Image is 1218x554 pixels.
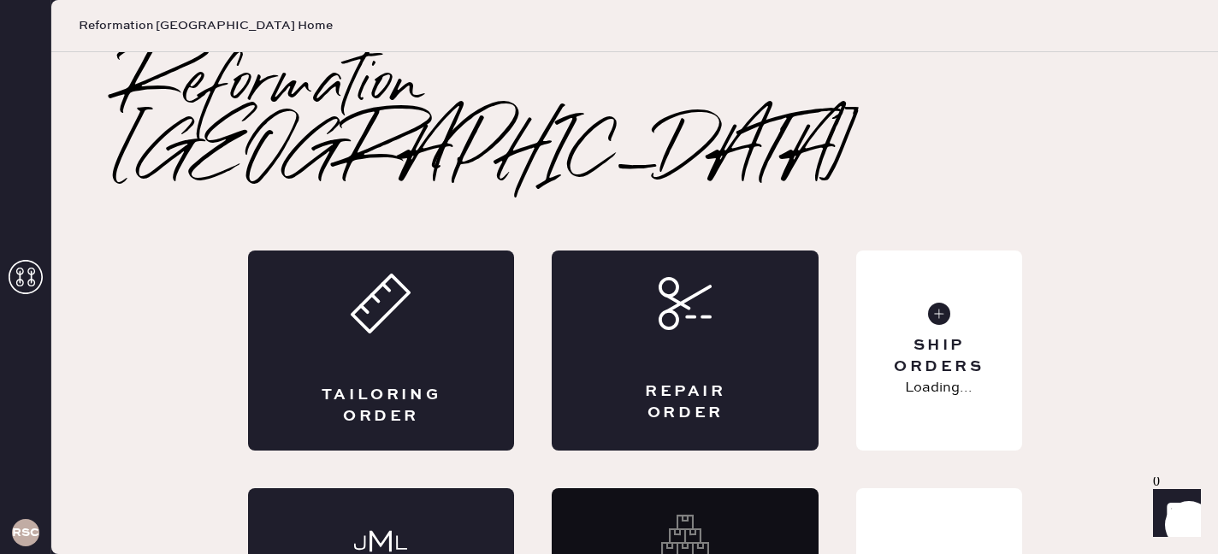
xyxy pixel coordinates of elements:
[905,378,973,398] p: Loading...
[12,527,39,539] h3: RSCPA
[1137,477,1210,551] iframe: Front Chat
[120,52,1150,189] h2: Reformation [GEOGRAPHIC_DATA]
[316,385,446,427] div: Tailoring Order
[620,381,750,424] div: Repair Order
[870,335,1008,378] div: Ship Orders
[79,17,333,34] span: Reformation [GEOGRAPHIC_DATA] Home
